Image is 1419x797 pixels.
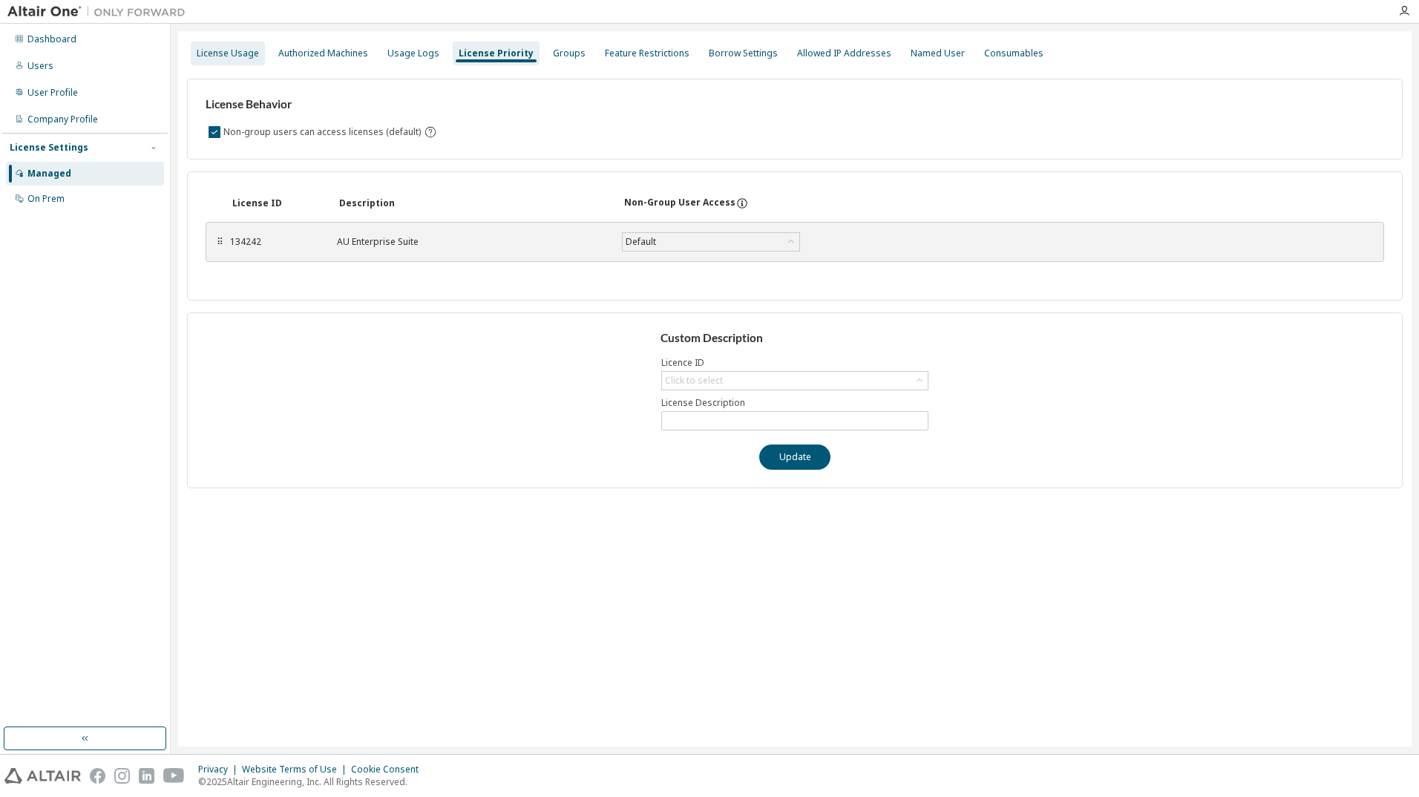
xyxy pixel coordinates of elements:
[605,47,689,59] div: Feature Restrictions
[90,768,105,784] img: facebook.svg
[337,236,604,248] div: AU Enterprise Suite
[242,764,351,775] div: Website Terms of Use
[139,768,154,784] img: linkedin.svg
[27,114,98,125] div: Company Profile
[230,236,319,248] div: 134242
[351,764,427,775] div: Cookie Consent
[661,397,928,409] label: License Description
[665,375,723,387] div: Click to select
[661,331,930,346] h3: Custom Description
[27,33,76,45] div: Dashboard
[27,168,71,180] div: Managed
[624,197,735,210] div: Non-Group User Access
[459,47,534,59] div: License Priority
[27,60,53,72] div: Users
[10,142,88,154] div: License Settings
[198,764,242,775] div: Privacy
[223,123,424,141] label: Non-group users can access licenses (default)
[163,768,185,784] img: youtube.svg
[278,47,368,59] div: Authorized Machines
[114,768,130,784] img: instagram.svg
[911,47,965,59] div: Named User
[27,193,65,205] div: On Prem
[709,47,778,59] div: Borrow Settings
[27,87,78,99] div: User Profile
[206,97,435,112] h3: License Behavior
[197,47,259,59] div: License Usage
[424,125,437,139] svg: By default any user not assigned to any group can access any license. Turn this setting off to di...
[797,47,891,59] div: Allowed IP Addresses
[4,768,81,784] img: altair_logo.svg
[623,233,799,251] div: Default
[7,4,193,19] img: Altair One
[661,357,928,369] label: Licence ID
[232,197,321,209] div: License ID
[553,47,586,59] div: Groups
[984,47,1043,59] div: Consumables
[623,234,658,250] div: Default
[759,445,830,470] button: Update
[198,775,427,788] p: © 2025 Altair Engineering, Inc. All Rights Reserved.
[339,197,606,209] div: Description
[662,372,928,390] div: Click to select
[387,47,439,59] div: Usage Logs
[215,236,224,248] div: ⠿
